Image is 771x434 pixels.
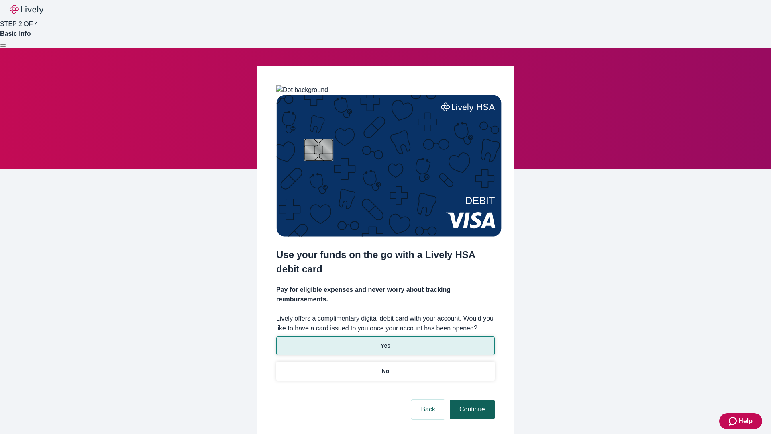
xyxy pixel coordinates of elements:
[719,413,762,429] button: Zendesk support iconHelp
[276,95,502,237] img: Debit card
[276,362,495,381] button: No
[276,248,495,276] h2: Use your funds on the go with a Lively HSA debit card
[276,85,328,95] img: Dot background
[729,416,738,426] svg: Zendesk support icon
[411,400,445,419] button: Back
[738,416,753,426] span: Help
[276,314,495,333] label: Lively offers a complimentary digital debit card with your account. Would you like to have a card...
[10,5,43,14] img: Lively
[276,336,495,355] button: Yes
[381,342,390,350] p: Yes
[450,400,495,419] button: Continue
[276,285,495,304] h4: Pay for eligible expenses and never worry about tracking reimbursements.
[382,367,390,375] p: No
